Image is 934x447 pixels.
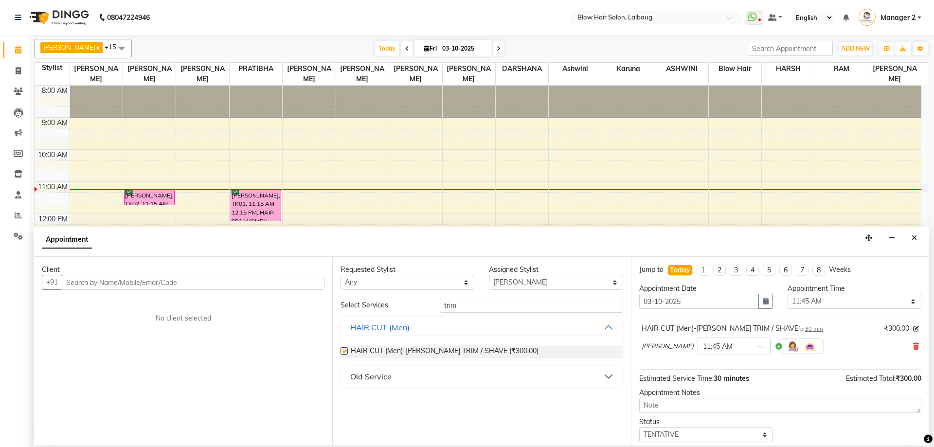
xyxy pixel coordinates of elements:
input: 2025-10-03 [439,41,488,56]
span: [PERSON_NAME] [389,63,442,85]
div: [PERSON_NAME], TK02, 11:15 AM-11:45 AM, HAIR CUT (Men)-CREATIVE STYLE DIRECTOR [125,190,174,205]
li: 1 [697,265,709,276]
span: +15 [105,43,124,51]
div: 11:00 AM [36,182,70,192]
span: DARSHANA [496,63,548,75]
div: 10:00 AM [36,150,70,160]
span: [PERSON_NAME] [283,63,335,85]
span: RAM [815,63,868,75]
div: Old Service [350,371,392,382]
li: 6 [779,265,792,276]
div: Appointment Date [639,284,773,294]
button: HAIR CUT (Men) [344,319,619,336]
li: 8 [812,265,825,276]
div: HAIR CUT (Men)-[PERSON_NAME] TRIM / SHAVE [642,323,823,334]
button: ADD NEW [839,42,872,55]
span: HARSH [762,63,814,75]
div: Appointment Notes [639,388,921,398]
span: Appointment [42,231,92,249]
div: Status [639,417,773,427]
input: Search by service name [440,298,623,313]
img: logo [25,4,91,31]
li: 5 [763,265,775,276]
div: No client selected [65,313,301,323]
div: [PERSON_NAME], TK01, 11:15 AM-12:15 PM, HAIR SPA WOMEN (Taksh) (Women)-LONG [231,190,281,221]
button: Old Service [344,368,619,385]
span: Today [375,41,399,56]
img: Hairdresser.png [787,340,798,352]
img: Manager 2 [859,9,876,26]
button: Close [907,231,921,246]
a: x [95,43,100,51]
div: Weeks [829,265,851,275]
div: Select Services [333,300,432,310]
span: ASHWINI [655,63,708,75]
div: Today [670,265,690,275]
img: Interior.png [804,340,816,352]
button: +91 [42,275,62,290]
div: Assigned Stylist [489,265,623,275]
small: for [798,325,823,332]
div: 8:00 AM [40,86,70,96]
div: Jump to [639,265,664,275]
span: Estimated Service Time: [639,374,714,383]
span: 30 min [805,325,823,332]
span: Fri [422,45,439,52]
li: 3 [730,265,742,276]
span: [PERSON_NAME] [123,63,176,85]
div: Appointment Time [788,284,921,294]
span: karuna [602,63,655,75]
span: [PERSON_NAME] [443,63,495,85]
li: 2 [713,265,726,276]
div: 9:00 AM [40,118,70,128]
span: Estimated Total: [846,374,896,383]
span: ₹300.00 [896,374,921,383]
span: [PERSON_NAME] [868,63,921,85]
div: HAIR CUT (Men) [350,322,410,333]
div: Client [42,265,324,275]
li: 7 [796,265,808,276]
span: ₹300.00 [884,323,909,334]
input: Search Appointment [748,41,833,56]
span: [PERSON_NAME] [70,63,123,85]
input: yyyy-mm-dd [639,294,759,309]
div: 12:00 PM [36,214,70,224]
span: Blow Hair [709,63,761,75]
b: 08047224946 [107,4,150,31]
span: Ashwini [549,63,601,75]
span: ADD NEW [841,45,870,52]
span: [PERSON_NAME] [336,63,389,85]
input: Search by Name/Mobile/Email/Code [62,275,324,290]
div: Stylist [35,63,70,73]
span: Manager 2 [880,13,916,23]
span: [PERSON_NAME] [43,43,95,51]
i: Edit price [913,326,919,332]
div: Requested Stylist [341,265,474,275]
span: [PERSON_NAME] [642,341,694,351]
span: PRATIBHA [230,63,282,75]
span: 30 minutes [714,374,749,383]
span: HAIR CUT (Men)-[PERSON_NAME] TRIM / SHAVE (₹300.00) [351,346,539,358]
li: 4 [746,265,759,276]
span: [PERSON_NAME] [176,63,229,85]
